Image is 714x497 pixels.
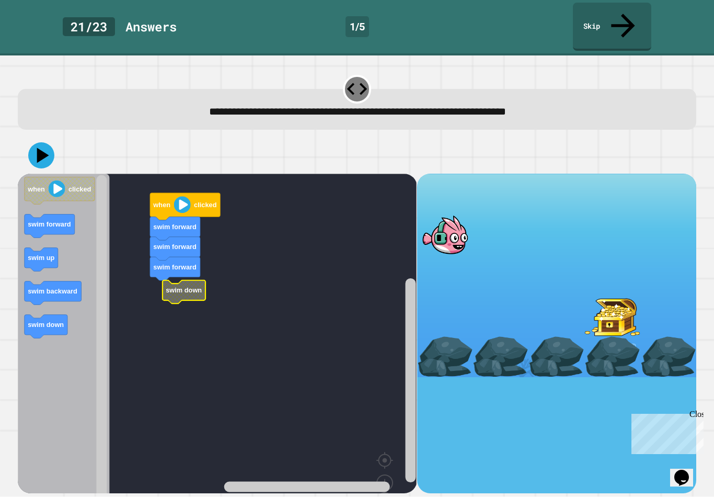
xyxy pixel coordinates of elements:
iframe: chat widget [627,410,704,454]
div: Chat with us now!Close [4,4,72,66]
text: swim forward [154,223,197,231]
div: 21 / 23 [63,17,115,36]
text: swim up [28,254,54,262]
text: swim down [28,321,64,329]
div: 1 / 5 [346,16,369,37]
a: Skip [573,3,651,51]
text: clicked [194,201,216,209]
text: swim backward [28,287,77,295]
text: when [27,185,45,193]
text: swim down [166,286,202,294]
text: swim forward [154,263,197,271]
text: swim forward [154,243,197,251]
div: Answer s [125,17,177,36]
div: Blockly Workspace [18,174,417,493]
text: swim forward [28,220,71,228]
iframe: chat widget [670,455,704,487]
text: clicked [68,185,91,193]
text: when [153,201,171,209]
